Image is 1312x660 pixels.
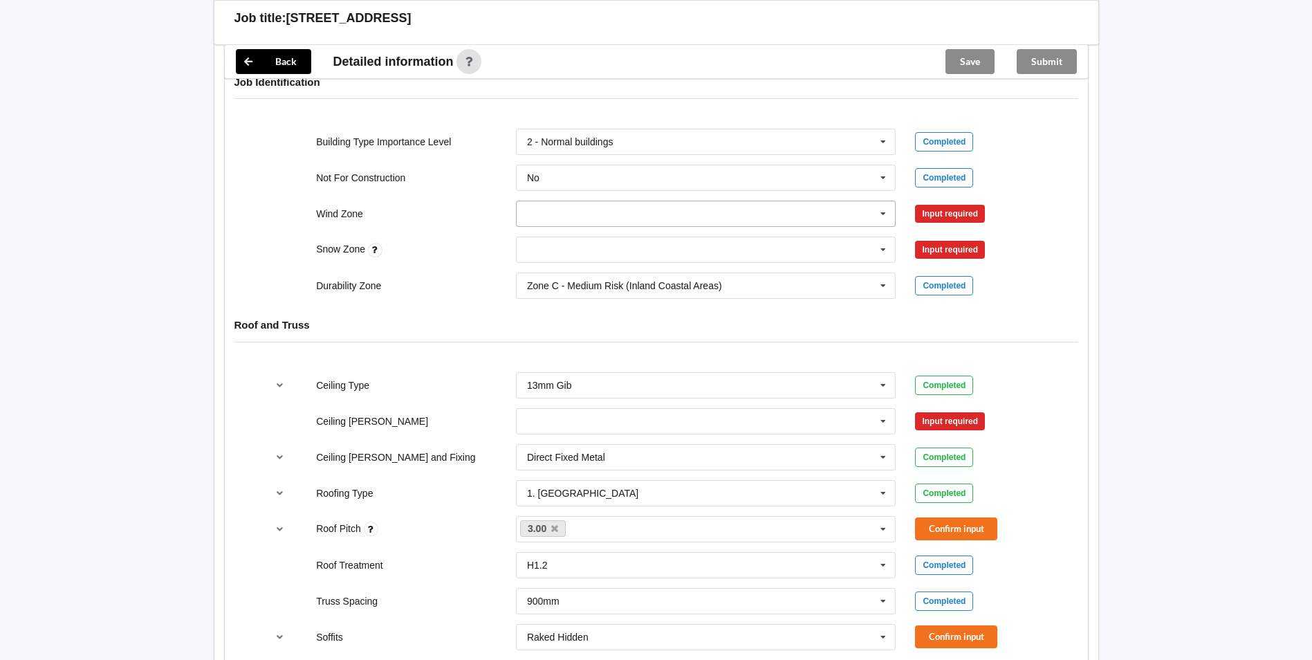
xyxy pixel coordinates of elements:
div: Input required [915,412,985,430]
div: Completed [915,276,973,295]
div: 13mm Gib [527,381,572,390]
label: Ceiling Type [316,380,369,391]
label: Not For Construction [316,172,405,183]
span: Detailed information [333,55,454,68]
div: Completed [915,448,973,467]
label: Soffits [316,632,343,643]
button: reference-toggle [266,373,293,398]
label: Building Type Importance Level [316,136,451,147]
div: 1. [GEOGRAPHIC_DATA] [527,488,638,498]
div: Completed [915,556,973,575]
div: No [527,173,539,183]
label: Snow Zone [316,244,368,255]
label: Wind Zone [316,208,363,219]
button: Back [236,49,311,74]
button: Confirm input [915,517,997,540]
label: Durability Zone [316,280,381,291]
div: Completed [915,132,973,152]
label: Ceiling [PERSON_NAME] [316,416,428,427]
div: 2 - Normal buildings [527,137,613,147]
div: Raked Hidden [527,632,589,642]
h3: Job title: [234,10,286,26]
button: reference-toggle [266,517,293,542]
label: Roof Pitch [316,523,363,534]
h4: Job Identification [234,75,1078,89]
div: Input required [915,205,985,223]
div: Completed [915,168,973,187]
h4: Roof and Truss [234,318,1078,331]
a: 3.00 [520,520,566,537]
label: Truss Spacing [316,596,378,607]
div: Completed [915,484,973,503]
div: H1.2 [527,560,548,570]
button: Confirm input [915,625,997,648]
label: Roof Treatment [316,560,383,571]
button: reference-toggle [266,481,293,506]
div: Zone C - Medium Risk (Inland Coastal Areas) [527,281,722,291]
div: Direct Fixed Metal [527,452,605,462]
h3: [STREET_ADDRESS] [286,10,412,26]
div: Input required [915,241,985,259]
label: Roofing Type [316,488,373,499]
button: reference-toggle [266,445,293,470]
label: Ceiling [PERSON_NAME] and Fixing [316,452,475,463]
button: reference-toggle [266,625,293,650]
div: Completed [915,376,973,395]
div: Completed [915,592,973,611]
div: 900mm [527,596,560,606]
